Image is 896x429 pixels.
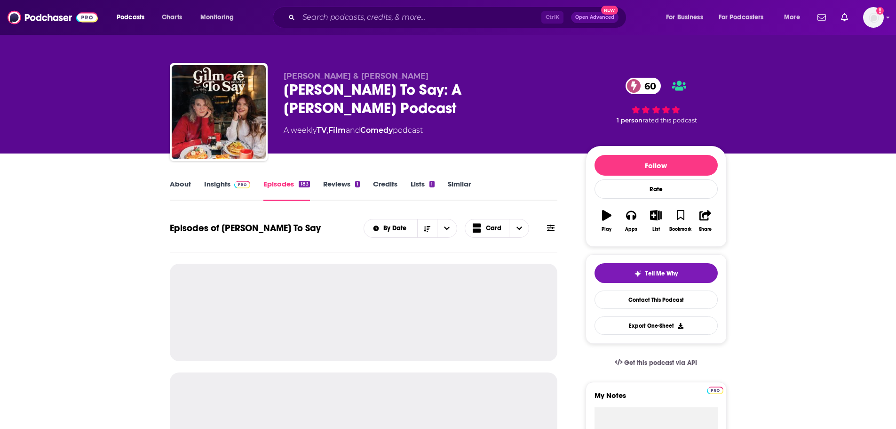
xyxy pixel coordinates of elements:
[204,179,251,201] a: InsightsPodchaser Pro
[645,270,678,277] span: Tell Me Why
[784,11,800,24] span: More
[437,219,457,237] button: open menu
[586,72,727,130] div: 60 1 personrated this podcast
[170,222,321,234] h1: Episodes of [PERSON_NAME] To Say
[364,225,417,232] button: open menu
[575,15,614,20] span: Open Advanced
[541,11,563,24] span: Ctrl K
[172,65,266,159] img: Gilmore To Say: A Gilmore Girls Podcast
[299,10,541,25] input: Search podcasts, credits, & more...
[863,7,884,28] span: Logged in as eringalloway
[602,227,611,232] div: Play
[669,227,691,232] div: Bookmark
[328,126,346,135] a: Film
[317,126,327,135] a: TV
[360,126,393,135] a: Comedy
[299,181,309,187] div: 183
[383,225,410,232] span: By Date
[777,10,812,25] button: open menu
[429,181,434,187] div: 1
[282,7,635,28] div: Search podcasts, credits, & more...
[814,9,830,25] a: Show notifications dropdown
[863,7,884,28] img: User Profile
[601,6,618,15] span: New
[719,11,764,24] span: For Podcasters
[634,270,642,277] img: tell me why sparkle
[355,181,360,187] div: 1
[346,126,360,135] span: and
[411,179,434,201] a: Lists1
[595,263,718,283] button: tell me why sparkleTell Me Why
[624,359,697,367] span: Get this podcast via API
[595,204,619,238] button: Play
[699,227,712,232] div: Share
[713,10,777,25] button: open menu
[284,125,423,136] div: A weekly podcast
[707,385,723,394] a: Pro website
[194,10,246,25] button: open menu
[707,387,723,394] img: Podchaser Pro
[595,155,718,176] button: Follow
[373,179,397,201] a: Credits
[643,204,668,238] button: List
[837,9,852,25] a: Show notifications dropdown
[876,7,884,15] svg: Add a profile image
[170,179,191,201] a: About
[625,227,637,232] div: Apps
[465,219,530,238] button: Choose View
[595,291,718,309] a: Contact This Podcast
[110,10,157,25] button: open menu
[635,78,661,94] span: 60
[200,11,234,24] span: Monitoring
[626,78,661,94] a: 60
[607,351,705,374] a: Get this podcast via API
[863,7,884,28] button: Show profile menu
[617,117,642,124] span: 1 person
[417,219,437,237] button: Sort Direction
[595,316,718,335] button: Export One-Sheet
[642,117,697,124] span: rated this podcast
[263,179,309,201] a: Episodes183
[595,391,718,407] label: My Notes
[323,179,360,201] a: Reviews1
[162,11,182,24] span: Charts
[8,8,98,26] img: Podchaser - Follow, Share and Rate Podcasts
[652,227,660,232] div: List
[364,219,457,238] h2: Choose List sort
[668,204,693,238] button: Bookmark
[117,11,144,24] span: Podcasts
[659,10,715,25] button: open menu
[327,126,328,135] span: ,
[693,204,717,238] button: Share
[619,204,643,238] button: Apps
[595,179,718,199] div: Rate
[486,225,501,232] span: Card
[448,179,471,201] a: Similar
[156,10,188,25] a: Charts
[666,11,703,24] span: For Business
[234,181,251,188] img: Podchaser Pro
[284,72,428,81] span: [PERSON_NAME] & [PERSON_NAME]
[571,12,618,23] button: Open AdvancedNew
